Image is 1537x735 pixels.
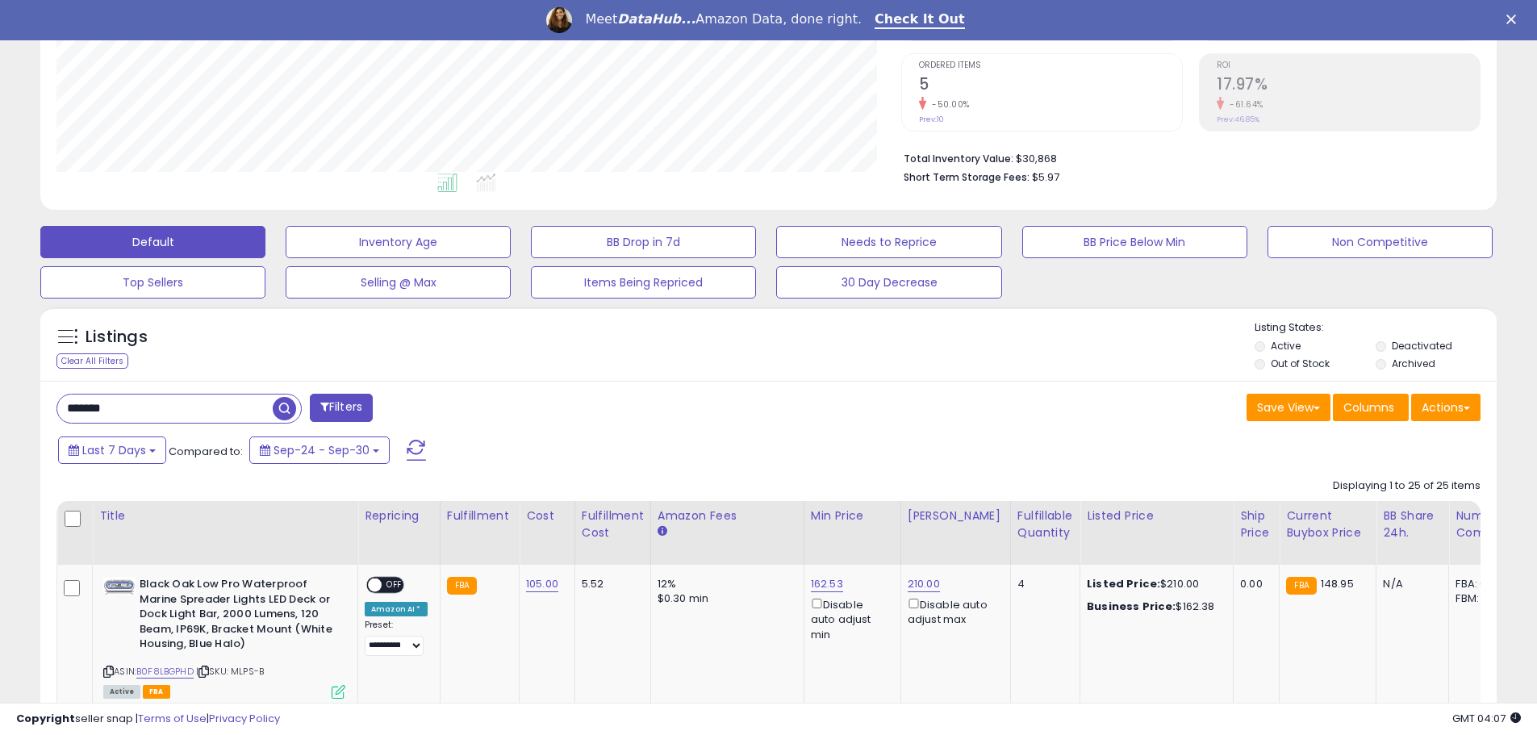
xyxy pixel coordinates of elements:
[776,226,1001,258] button: Needs to Reprice
[585,11,862,27] div: Meet Amazon Data, done right.
[196,665,264,678] span: | SKU: MLPS-B
[143,685,170,699] span: FBA
[1017,507,1073,541] div: Fulfillable Quantity
[582,577,638,591] div: 5.52
[1506,15,1522,24] div: Close
[658,524,667,539] small: Amazon Fees.
[1217,75,1480,97] h2: 17.97%
[136,665,194,679] a: B0F8LBGPHD
[40,266,265,299] button: Top Sellers
[58,436,166,464] button: Last 7 Days
[447,507,512,524] div: Fulfillment
[1333,394,1409,421] button: Columns
[138,711,207,726] a: Terms of Use
[1217,115,1259,124] small: Prev: 46.85%
[1022,226,1247,258] button: BB Price Below Min
[811,576,843,592] a: 162.53
[1087,599,1221,614] div: $162.38
[365,507,433,524] div: Repricing
[1271,339,1301,353] label: Active
[904,148,1468,167] li: $30,868
[1087,576,1160,591] b: Listed Price:
[1411,394,1481,421] button: Actions
[531,226,756,258] button: BB Drop in 7d
[926,98,970,111] small: -50.00%
[1456,591,1509,606] div: FBM: 3
[16,711,75,726] strong: Copyright
[617,11,695,27] i: DataHub...
[904,152,1013,165] b: Total Inventory Value:
[140,577,336,656] b: Black Oak Low Pro Waterproof Marine Spreader Lights LED Deck or Dock Light Bar, 2000 Lumens, 120 ...
[1271,357,1330,370] label: Out of Stock
[875,11,965,29] a: Check It Out
[209,711,280,726] a: Privacy Policy
[658,577,791,591] div: 12%
[103,577,136,595] img: 31gflMantbL._SL40_.jpg
[1333,478,1481,494] div: Displaying 1 to 25 of 25 items
[1383,507,1442,541] div: BB Share 24h.
[1032,169,1059,185] span: $5.97
[1240,507,1272,541] div: Ship Price
[1392,357,1435,370] label: Archived
[1456,507,1514,541] div: Num of Comp.
[1087,599,1176,614] b: Business Price:
[1240,577,1267,591] div: 0.00
[811,595,888,642] div: Disable auto adjust min
[1247,394,1330,421] button: Save View
[1217,61,1480,70] span: ROI
[1456,577,1509,591] div: FBA: 0
[447,577,477,595] small: FBA
[919,61,1182,70] span: Ordered Items
[286,266,511,299] button: Selling @ Max
[1087,577,1221,591] div: $210.00
[1286,507,1369,541] div: Current Buybox Price
[382,578,407,592] span: OFF
[908,576,940,592] a: 210.00
[86,326,148,349] h5: Listings
[908,507,1004,524] div: [PERSON_NAME]
[1343,399,1394,416] span: Columns
[1268,226,1493,258] button: Non Competitive
[526,507,568,524] div: Cost
[103,685,140,699] span: All listings currently available for purchase on Amazon
[776,266,1001,299] button: 30 Day Decrease
[82,442,146,458] span: Last 7 Days
[249,436,390,464] button: Sep-24 - Sep-30
[658,591,791,606] div: $0.30 min
[546,7,572,33] img: Profile image for Georgie
[99,507,351,524] div: Title
[286,226,511,258] button: Inventory Age
[1321,576,1354,591] span: 148.95
[811,507,894,524] div: Min Price
[1255,320,1497,336] p: Listing States:
[365,602,428,616] div: Amazon AI *
[310,394,373,422] button: Filters
[274,442,370,458] span: Sep-24 - Sep-30
[1286,577,1316,595] small: FBA
[908,595,998,627] div: Disable auto adjust max
[919,115,944,124] small: Prev: 10
[531,266,756,299] button: Items Being Repriced
[169,444,243,459] span: Compared to:
[1224,98,1263,111] small: -61.64%
[1392,339,1452,353] label: Deactivated
[16,712,280,727] div: seller snap | |
[1383,577,1436,591] div: N/A
[582,507,644,541] div: Fulfillment Cost
[40,226,265,258] button: Default
[1017,577,1067,591] div: 4
[1452,711,1521,726] span: 2025-10-8 04:07 GMT
[56,353,128,369] div: Clear All Filters
[658,507,797,524] div: Amazon Fees
[365,620,428,656] div: Preset:
[526,576,558,592] a: 105.00
[919,75,1182,97] h2: 5
[904,170,1030,184] b: Short Term Storage Fees:
[1087,507,1226,524] div: Listed Price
